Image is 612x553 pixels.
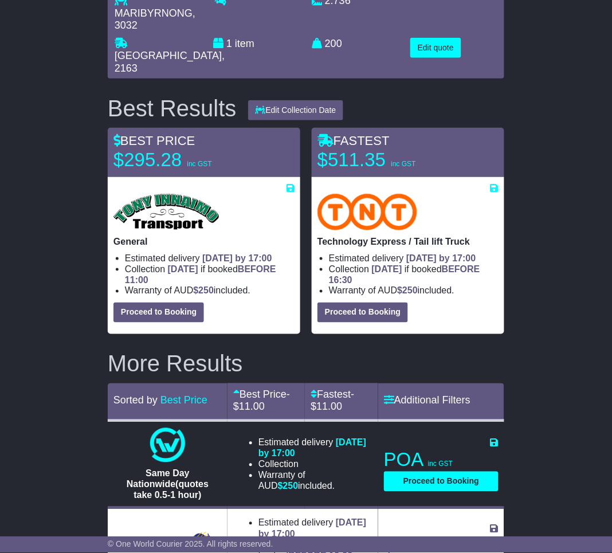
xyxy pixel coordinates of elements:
[115,7,193,19] span: MARIBYRNONG
[233,389,290,413] a: Best Price- $11.00
[278,481,299,491] span: $
[329,264,499,285] li: Collection
[384,449,499,472] p: POA
[115,50,222,61] span: [GEOGRAPHIC_DATA]
[372,264,402,274] span: [DATE]
[125,253,295,264] li: Estimated delivery
[168,264,198,274] span: [DATE]
[428,460,453,468] span: inc GST
[113,148,257,171] p: $295.28
[127,469,209,500] span: Same Day Nationwide(quotes take 0.5-1 hour)
[233,389,290,413] span: - $
[113,236,295,247] p: General
[258,438,366,458] span: [DATE] by 17:00
[311,389,354,413] a: Fastest- $11.00
[125,264,295,285] li: Collection
[317,236,499,247] p: Technology Express / Tail lift Truck
[325,38,342,49] span: 200
[384,395,470,406] a: Additional Filters
[125,275,148,285] span: 11:00
[317,194,417,230] img: TNT Domestic: Technology Express / Tail lift Truck
[329,264,480,285] span: if booked
[329,285,499,296] li: Warranty of AUD included.
[384,472,499,492] button: Proceed to Booking
[150,428,185,462] img: One World Courier: Same Day Nationwide(quotes take 0.5-1 hour)
[410,38,461,58] button: Edit quote
[160,395,207,406] a: Best Price
[113,194,219,230] img: Tony Innaimo Transport: General
[108,351,504,376] h2: More Results
[235,38,254,49] span: item
[102,96,242,121] div: Best Results
[193,286,214,296] span: $
[113,134,195,148] span: BEST PRICE
[226,38,232,49] span: 1
[283,481,299,491] span: 250
[329,253,499,264] li: Estimated delivery
[258,517,370,539] li: Estimated delivery
[115,7,195,32] span: , 3032
[317,134,390,148] span: FASTEST
[316,401,342,413] span: 11.00
[198,286,214,296] span: 250
[442,264,480,274] span: BEFORE
[317,303,408,323] button: Proceed to Booking
[187,160,211,168] span: inc GST
[248,100,344,120] button: Edit Collection Date
[397,286,418,296] span: $
[238,264,276,274] span: BEFORE
[391,160,415,168] span: inc GST
[258,470,370,492] li: Warranty of AUD included.
[113,395,158,406] span: Sorted by
[311,389,354,413] span: - $
[317,148,461,171] p: $511.35
[115,50,225,74] span: , 2163
[406,253,476,263] span: [DATE] by 17:00
[239,401,265,413] span: 11.00
[402,286,418,296] span: 250
[202,253,272,263] span: [DATE] by 17:00
[125,285,295,296] li: Warranty of AUD included.
[113,303,204,323] button: Proceed to Booking
[258,437,370,459] li: Estimated delivery
[108,540,273,549] span: © One World Courier 2025. All rights reserved.
[329,275,352,285] span: 16:30
[258,459,370,470] li: Collection
[125,264,276,285] span: if booked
